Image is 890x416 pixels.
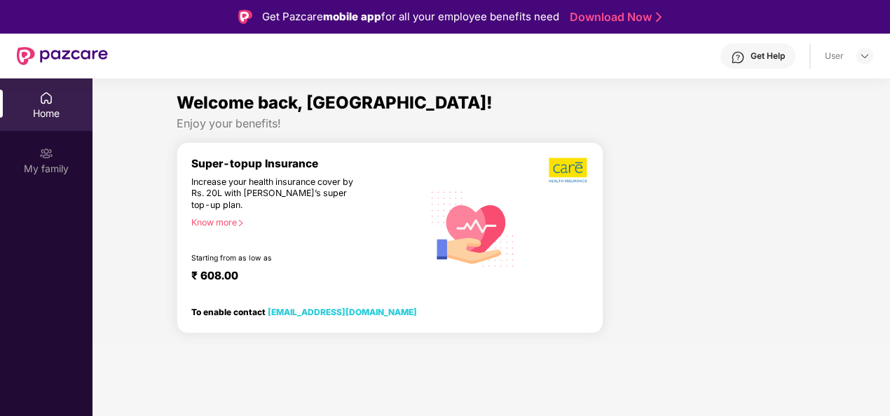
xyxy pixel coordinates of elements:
div: ₹ 608.00 [191,269,409,286]
img: svg+xml;base64,PHN2ZyBpZD0iRHJvcGRvd24tMzJ4MzIiIHhtbG5zPSJodHRwOi8vd3d3LnczLm9yZy8yMDAwL3N2ZyIgd2... [859,50,870,62]
div: Get Pazcare for all your employee benefits need [262,8,559,25]
span: right [237,219,245,227]
div: Super-topup Insurance [191,157,423,170]
div: User [825,50,844,62]
img: New Pazcare Logo [17,47,108,65]
img: b5dec4f62d2307b9de63beb79f102df3.png [549,157,589,183]
img: svg+xml;base64,PHN2ZyBpZD0iSG9tZSIgeG1sbnM9Imh0dHA6Ly93d3cudzMub3JnLzIwMDAvc3ZnIiB3aWR0aD0iMjAiIG... [39,91,53,105]
div: Get Help [751,50,785,62]
img: svg+xml;base64,PHN2ZyB4bWxucz0iaHR0cDovL3d3dy53My5vcmcvMjAwMC9zdmciIHhtbG5zOnhsaW5rPSJodHRwOi8vd3... [423,178,523,279]
a: [EMAIL_ADDRESS][DOMAIN_NAME] [268,307,417,317]
img: Stroke [656,10,662,25]
div: Starting from as low as [191,254,364,263]
img: svg+xml;base64,PHN2ZyBpZD0iSGVscC0zMngzMiIgeG1sbnM9Imh0dHA6Ly93d3cudzMub3JnLzIwMDAvc3ZnIiB3aWR0aD... [731,50,745,64]
div: Enjoy your benefits! [177,116,806,131]
div: To enable contact [191,307,417,317]
a: Download Now [570,10,657,25]
img: Logo [238,10,252,24]
img: svg+xml;base64,PHN2ZyB3aWR0aD0iMjAiIGhlaWdodD0iMjAiIHZpZXdCb3g9IjAgMCAyMCAyMCIgZmlsbD0ibm9uZSIgeG... [39,146,53,160]
span: Welcome back, [GEOGRAPHIC_DATA]! [177,92,493,113]
div: Know more [191,217,415,227]
div: Increase your health insurance cover by Rs. 20L with [PERSON_NAME]’s super top-up plan. [191,176,363,212]
strong: mobile app [323,10,381,23]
